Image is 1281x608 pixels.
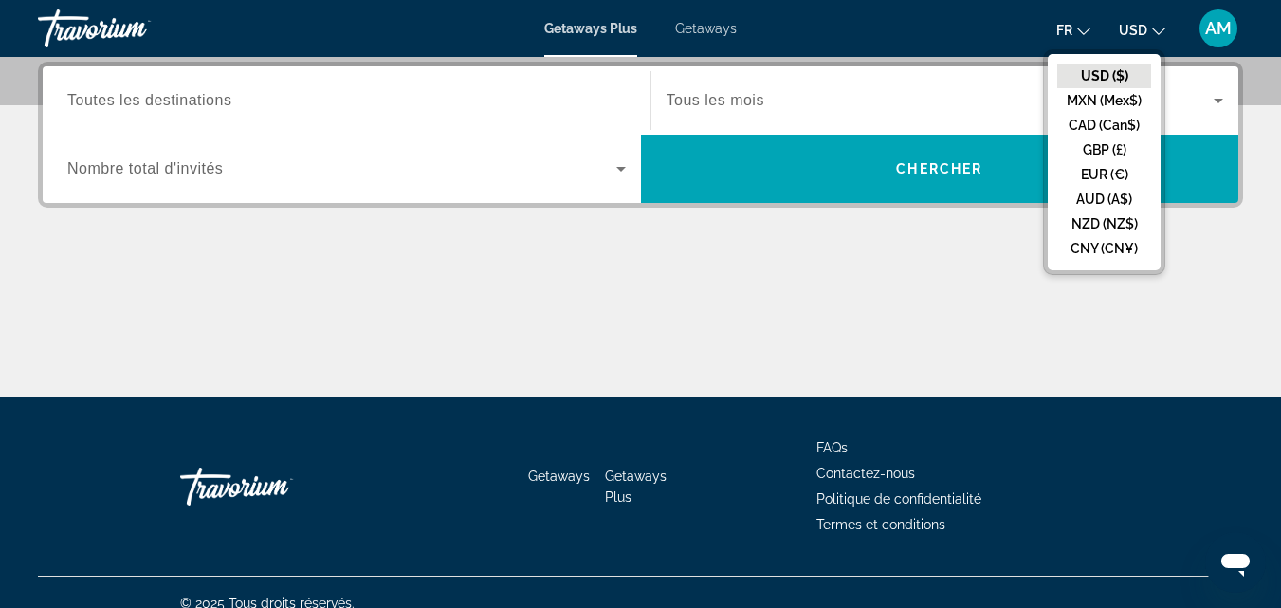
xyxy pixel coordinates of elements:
[1119,23,1147,38] span: USD
[67,160,223,176] span: Nombre total d'invités
[1057,64,1151,88] button: USD ($)
[816,491,981,507] a: Politique de confidentialité
[1057,113,1151,138] button: CAD (Can$)
[1057,212,1151,236] button: NZD (NZ$)
[896,161,982,176] span: Chercher
[528,469,590,484] a: Getaways
[1194,9,1243,48] button: User Menu
[180,458,370,515] a: Travorium
[667,92,764,108] span: Tous les mois
[544,21,637,36] a: Getaways Plus
[38,4,228,53] a: Travorium
[1205,532,1266,593] iframe: Bouton de lancement de la fenêtre de messagerie
[1057,138,1151,162] button: GBP (£)
[1057,236,1151,261] button: CNY (CN¥)
[1057,88,1151,113] button: MXN (Mex$)
[1056,16,1090,44] button: Change language
[816,517,945,532] a: Termes et conditions
[1057,187,1151,212] button: AUD (A$)
[605,469,667,505] a: Getaways Plus
[1205,19,1232,38] span: AM
[67,92,231,108] span: Toutes les destinations
[1057,162,1151,187] button: EUR (€)
[1119,16,1165,44] button: Change currency
[816,466,915,481] a: Contactez-nous
[675,21,737,36] a: Getaways
[641,135,1239,203] button: Chercher
[43,66,1238,203] div: Search widget
[1056,23,1072,38] span: fr
[816,440,848,455] a: FAQs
